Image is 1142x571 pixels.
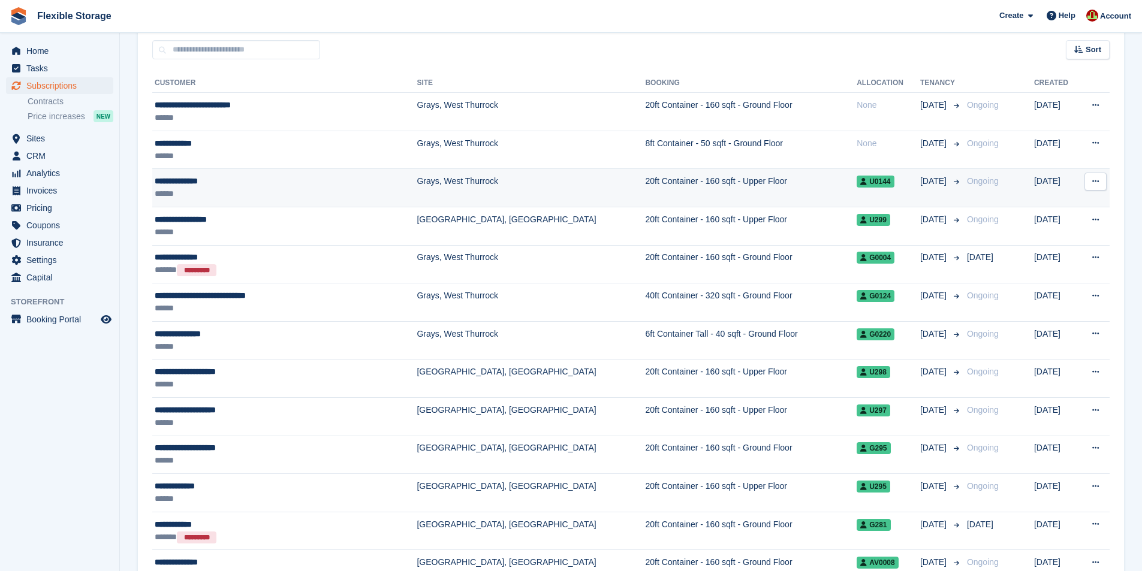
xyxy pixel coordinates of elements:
[11,296,119,308] span: Storefront
[645,283,857,322] td: 40ft Container - 320 sqft - Ground Floor
[1034,169,1078,207] td: [DATE]
[967,557,999,567] span: Ongoing
[645,245,857,283] td: 20ft Container - 160 sqft - Ground Floor
[26,311,98,328] span: Booking Portal
[417,131,645,169] td: Grays, West Thurrock
[26,182,98,199] span: Invoices
[6,130,113,147] a: menu
[920,289,949,302] span: [DATE]
[645,436,857,474] td: 20ft Container - 160 sqft - Ground Floor
[417,474,645,512] td: [GEOGRAPHIC_DATA], [GEOGRAPHIC_DATA]
[6,147,113,164] a: menu
[920,137,949,150] span: [DATE]
[967,519,993,529] span: [DATE]
[920,251,949,264] span: [DATE]
[645,512,857,550] td: 20ft Container - 160 sqft - Ground Floor
[94,110,113,122] div: NEW
[26,269,98,286] span: Capital
[967,481,999,491] span: Ongoing
[999,10,1023,22] span: Create
[857,442,890,454] span: G295
[967,291,999,300] span: Ongoing
[417,207,645,245] td: [GEOGRAPHIC_DATA], [GEOGRAPHIC_DATA]
[1034,512,1078,550] td: [DATE]
[417,397,645,436] td: [GEOGRAPHIC_DATA], [GEOGRAPHIC_DATA]
[967,367,999,376] span: Ongoing
[920,74,962,93] th: Tenancy
[417,93,645,131] td: Grays, West Thurrock
[26,77,98,94] span: Subscriptions
[967,252,993,262] span: [DATE]
[645,359,857,398] td: 20ft Container - 160 sqft - Upper Floor
[1100,10,1131,22] span: Account
[967,405,999,415] span: Ongoing
[857,74,920,93] th: Allocation
[26,217,98,234] span: Coupons
[1059,10,1075,22] span: Help
[28,111,85,122] span: Price increases
[967,100,999,110] span: Ongoing
[32,6,116,26] a: Flexible Storage
[10,7,28,25] img: stora-icon-8386f47178a22dfd0bd8f6a31ec36ba5ce8667c1dd55bd0f319d3a0aa187defe.svg
[920,99,949,111] span: [DATE]
[920,518,949,531] span: [DATE]
[1034,397,1078,436] td: [DATE]
[417,321,645,359] td: Grays, West Thurrock
[6,217,113,234] a: menu
[920,175,949,188] span: [DATE]
[967,176,999,186] span: Ongoing
[152,74,417,93] th: Customer
[967,443,999,452] span: Ongoing
[920,480,949,493] span: [DATE]
[857,176,894,188] span: U0144
[1034,436,1078,474] td: [DATE]
[6,234,113,251] a: menu
[6,252,113,268] a: menu
[1034,207,1078,245] td: [DATE]
[1034,131,1078,169] td: [DATE]
[28,96,113,107] a: Contracts
[26,60,98,77] span: Tasks
[1086,44,1101,56] span: Sort
[6,77,113,94] a: menu
[417,359,645,398] td: [GEOGRAPHIC_DATA], [GEOGRAPHIC_DATA]
[1034,74,1078,93] th: Created
[1034,359,1078,398] td: [DATE]
[645,207,857,245] td: 20ft Container - 160 sqft - Upper Floor
[26,130,98,147] span: Sites
[920,365,949,378] span: [DATE]
[6,200,113,216] a: menu
[645,169,857,207] td: 20ft Container - 160 sqft - Upper Floor
[967,329,999,339] span: Ongoing
[857,290,894,302] span: G0124
[920,442,949,454] span: [DATE]
[857,137,920,150] div: None
[920,556,949,569] span: [DATE]
[28,110,113,123] a: Price increases NEW
[645,93,857,131] td: 20ft Container - 160 sqft - Ground Floor
[6,60,113,77] a: menu
[645,74,857,93] th: Booking
[6,182,113,199] a: menu
[645,397,857,436] td: 20ft Container - 160 sqft - Upper Floor
[920,328,949,340] span: [DATE]
[6,311,113,328] a: menu
[857,214,890,226] span: U299
[857,519,890,531] span: G281
[857,252,894,264] span: G0004
[857,481,890,493] span: U295
[1034,283,1078,322] td: [DATE]
[1034,474,1078,512] td: [DATE]
[1086,10,1098,22] img: David Jones
[645,474,857,512] td: 20ft Container - 160 sqft - Upper Floor
[417,245,645,283] td: Grays, West Thurrock
[645,131,857,169] td: 8ft Container - 50 sqft - Ground Floor
[417,283,645,322] td: Grays, West Thurrock
[967,138,999,148] span: Ongoing
[645,321,857,359] td: 6ft Container Tall - 40 sqft - Ground Floor
[417,512,645,550] td: [GEOGRAPHIC_DATA], [GEOGRAPHIC_DATA]
[26,200,98,216] span: Pricing
[417,436,645,474] td: [GEOGRAPHIC_DATA], [GEOGRAPHIC_DATA]
[26,234,98,251] span: Insurance
[1034,93,1078,131] td: [DATE]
